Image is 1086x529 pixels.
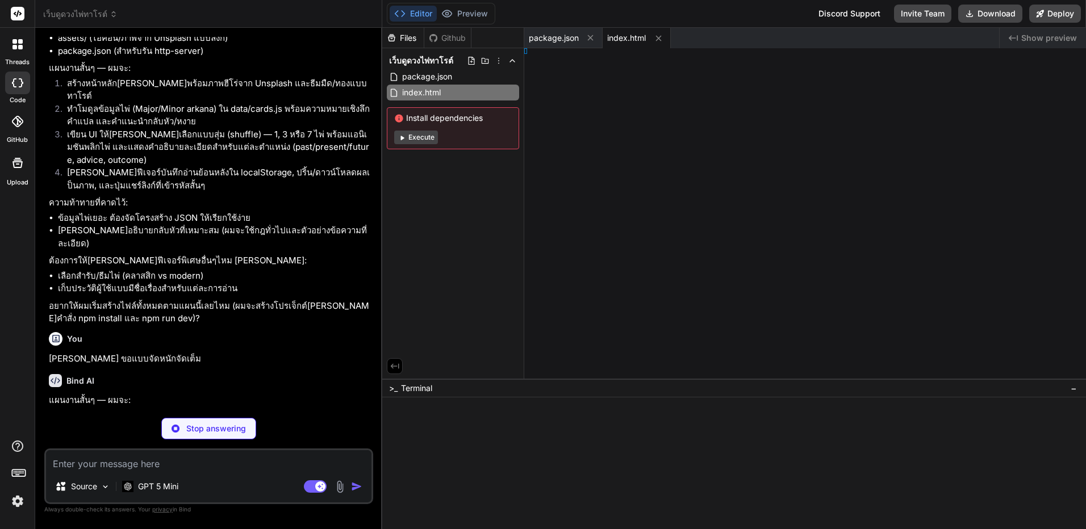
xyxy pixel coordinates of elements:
[58,103,371,128] li: ทำโมดูลข้อมูลไพ่ (Major/Minor arkana) ใน data/cards.js พร้อมความหมายเชิงลึก คำแปล และคำแนะนำกลับห...
[401,383,432,394] span: Terminal
[812,5,887,23] div: Discord Support
[351,481,362,492] img: icon
[58,270,371,283] li: เลือกสำรับ/ธีมไพ่ (คลาสสิก vs modern)
[394,131,438,144] button: Execute
[401,86,442,99] span: index.html
[1029,5,1081,23] button: Deploy
[401,70,453,83] span: package.json
[101,482,110,492] img: Pick Models
[49,352,371,366] p: [PERSON_NAME] ขอแบบจัดหนักจัดเต็ม
[529,32,579,44] span: package.json
[382,32,424,44] div: Files
[894,5,951,23] button: Invite Team
[958,5,1022,23] button: Download
[8,492,27,511] img: settings
[390,6,437,22] button: Editor
[122,481,133,492] img: GPT 5 Mini
[1071,383,1077,394] span: −
[44,504,373,515] p: Always double-check its answers. Your in Bind
[58,224,371,250] li: [PERSON_NAME]อธิบายกลับหัวที่เหมาะสม (ผมจะใช้กฎทั่วไปและตัวอย่างข้อความที่ละเอียด)
[5,57,30,67] label: threads
[607,32,646,44] span: index.html
[394,112,512,124] span: Install dependencies
[49,254,371,267] p: ต้องการให้[PERSON_NAME]ฟีเจอร์พิเศษอื่นๆไหม [PERSON_NAME]:
[58,282,371,295] li: เก็บประวัติผู้ใช้แบบมีชื่อเรื่องสำหรับแต่ละการอ่าน
[58,166,371,192] li: [PERSON_NAME]ฟีเจอร์บันทึกอ่านย้อนหลังใน localStorage, ปริ้น/ดาวน์โหลดผลเป็นภาพ, และปุ่มแชร์ลิงก์...
[58,32,371,45] li: assets/ (ไอคอน/ภาพจาก Unsplash แบบลิงก์)
[58,77,371,103] li: สร้างหน้าหลัก[PERSON_NAME]พร้อมภาพฮีโร่จาก Unsplash และธีมมืด/ทองแบบทาโรต์
[71,481,97,492] p: Source
[437,6,492,22] button: Preview
[389,383,398,394] span: >_
[389,55,453,66] span: เว็บดูดวงไพ่ทาโรต์
[58,45,371,58] li: package.json (สำหรับรัน http-server)
[7,135,28,145] label: GitHub
[152,506,173,513] span: privacy
[49,394,371,407] p: แผนงานสั้นๆ — ผมจะ:
[7,178,28,187] label: Upload
[49,196,371,209] p: ความท้าทายที่คาดไว้:
[49,62,371,75] p: แผนงานสั้นๆ — ผมจะ:
[58,212,371,225] li: ข้อมูลไพ่เยอะ ต้องจัดโครงสร้าง JSON ให้เรียกใช้ง่าย
[66,375,94,387] h6: Bind AI
[138,481,178,492] p: GPT 5 Mini
[10,95,26,105] label: code
[67,333,82,345] h6: You
[333,480,346,493] img: attachment
[1021,32,1077,44] span: Show preview
[424,32,471,44] div: Github
[43,9,118,20] span: เว็บดูดวงไพ่ทาโรต์
[49,300,371,325] p: อยากให้ผมเริ่มสร้างไฟล์ทั้งหมดตามแผนนี้เลยไหม (ผมจะสร้างโปรเจ็กต์[PERSON_NAME]คำสั่ง npm install ...
[58,128,371,167] li: เขียน UI ให้[PERSON_NAME]เลือกแบบสุ่ม (shuffle) — 1, 3 หรือ 7 ไพ่ พร้อมแอนิเมชันพลิกไพ่ และแสดงคำ...
[186,423,246,434] p: Stop answering
[1068,379,1079,397] button: −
